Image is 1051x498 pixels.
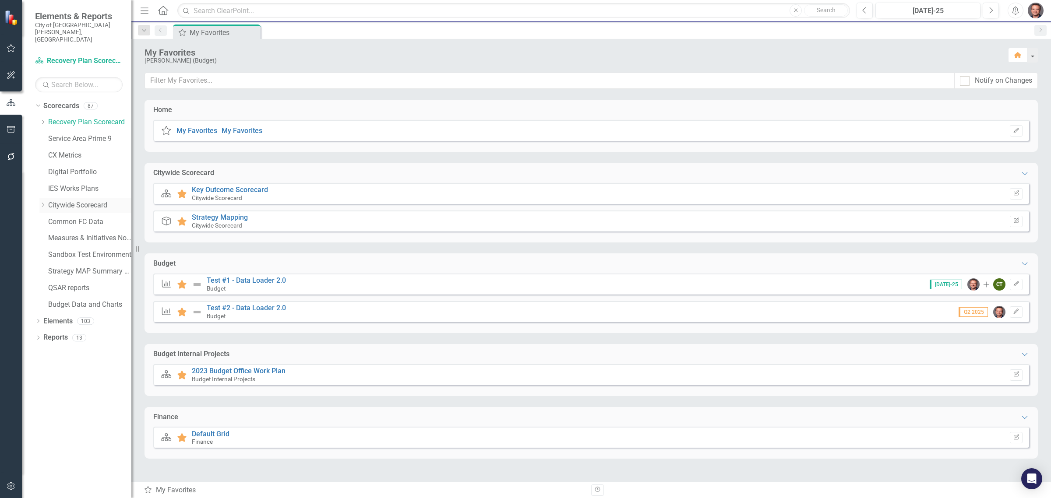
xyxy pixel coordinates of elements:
[176,126,217,135] a: My Favorites
[153,105,172,115] div: Home
[43,333,68,343] a: Reports
[192,438,213,445] small: Finance
[35,56,123,66] a: Recovery Plan Scorecard
[77,317,94,325] div: 103
[145,73,955,89] input: Filter My Favorites...
[192,375,255,382] small: Budget Internal Projects
[48,250,131,260] a: Sandbox Test Environment
[192,279,202,290] img: Not Defined
[192,222,242,229] small: Citywide Scorecard
[192,186,268,194] a: Key Outcome Scorecard
[177,3,850,18] input: Search ClearPoint...
[192,194,242,201] small: Citywide Scorecard
[207,304,286,312] a: Test #2 - Data Loader 2.0
[930,280,962,289] span: [DATE]-25
[153,412,178,422] div: Finance
[1028,3,1044,18] img: Lawrence Pollack
[48,134,131,144] a: Service Area Prime 9
[48,283,131,293] a: QSAR reports
[878,6,977,16] div: [DATE]-25
[875,3,980,18] button: [DATE]-25
[207,312,226,319] small: Budget
[35,11,123,21] span: Elements & Reports
[48,184,131,194] a: IES Works Plans
[48,151,131,161] a: CX Metrics
[1021,468,1042,489] div: Open Intercom Messenger
[144,485,585,495] div: My Favorites
[84,102,98,109] div: 87
[192,213,248,221] a: Strategy Mapping
[72,334,86,341] div: 13
[993,306,1005,318] img: Lawrence Pollack
[35,77,123,92] input: Search Below...
[48,167,131,177] a: Digital Portfolio
[48,217,131,227] a: Common FC Data
[967,278,980,291] img: Lawrence Pollack
[222,126,262,135] a: My Favorites
[1010,125,1023,137] button: Set Home Page
[48,300,131,310] a: Budget Data and Charts
[145,57,999,64] div: [PERSON_NAME] (Budget)
[192,367,286,375] a: 2023 Budget Office Work Plan
[48,233,131,243] a: Measures & Initiatives No Longer Used
[153,349,229,359] div: Budget Internal Projects
[43,101,79,111] a: Scorecards
[804,4,848,17] button: Search
[48,200,131,210] a: Citywide Scorecard
[192,430,229,438] a: Default Grid
[993,278,1005,291] div: CT
[48,117,131,127] a: Recovery Plan Scorecard
[190,27,258,38] div: My Favorites
[817,7,836,14] span: Search
[153,259,176,269] div: Budget
[4,10,20,25] img: ClearPoint Strategy
[192,307,202,317] img: Not Defined
[153,168,214,178] div: Citywide Scorecard
[145,48,999,57] div: My Favorites
[959,307,988,317] span: Q2 2025
[207,285,226,292] small: Budget
[43,316,73,326] a: Elements
[48,267,131,277] a: Strategy MAP Summary Reports
[975,76,1032,86] div: Notify on Changes
[207,276,286,284] a: Test #1 - Data Loader 2.0
[35,21,123,43] small: City of [GEOGRAPHIC_DATA][PERSON_NAME], [GEOGRAPHIC_DATA]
